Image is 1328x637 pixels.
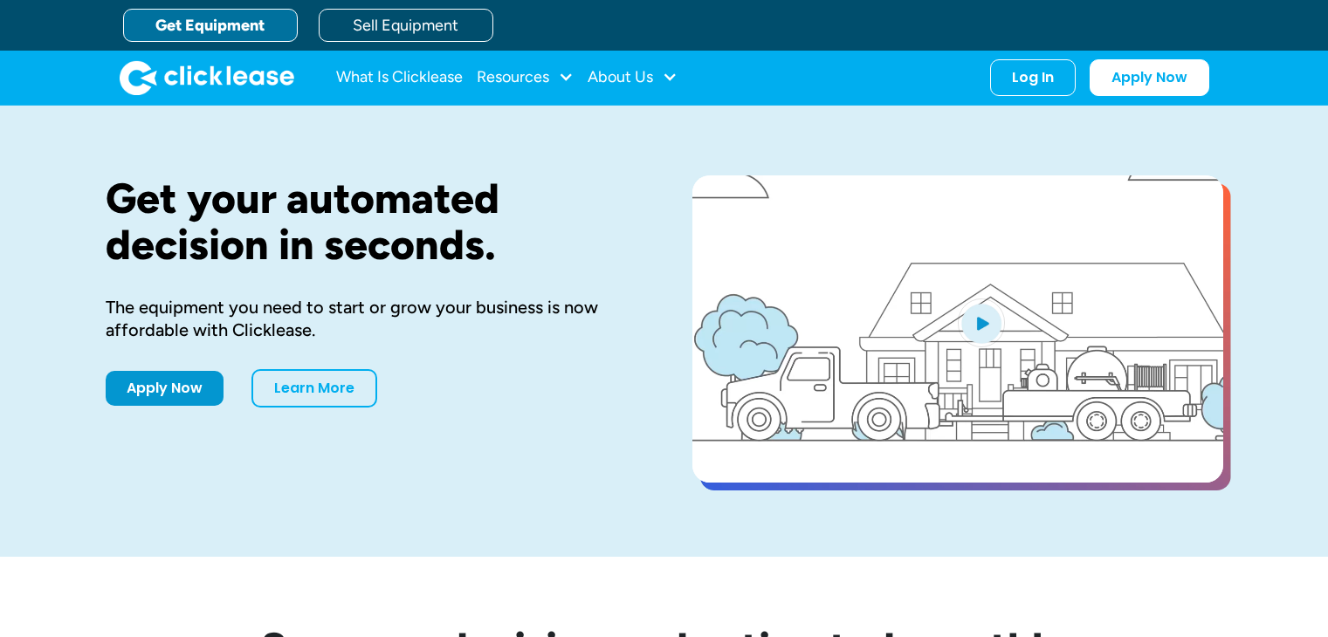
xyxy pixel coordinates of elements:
[123,9,298,42] a: Get Equipment
[1090,59,1209,96] a: Apply Now
[106,296,636,341] div: The equipment you need to start or grow your business is now affordable with Clicklease.
[106,371,224,406] a: Apply Now
[336,60,463,95] a: What Is Clicklease
[692,175,1223,483] a: open lightbox
[588,60,678,95] div: About Us
[1012,69,1054,86] div: Log In
[477,60,574,95] div: Resources
[120,60,294,95] a: home
[120,60,294,95] img: Clicklease logo
[106,175,636,268] h1: Get your automated decision in seconds.
[319,9,493,42] a: Sell Equipment
[251,369,377,408] a: Learn More
[958,298,1005,347] img: Blue play button logo on a light blue circular background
